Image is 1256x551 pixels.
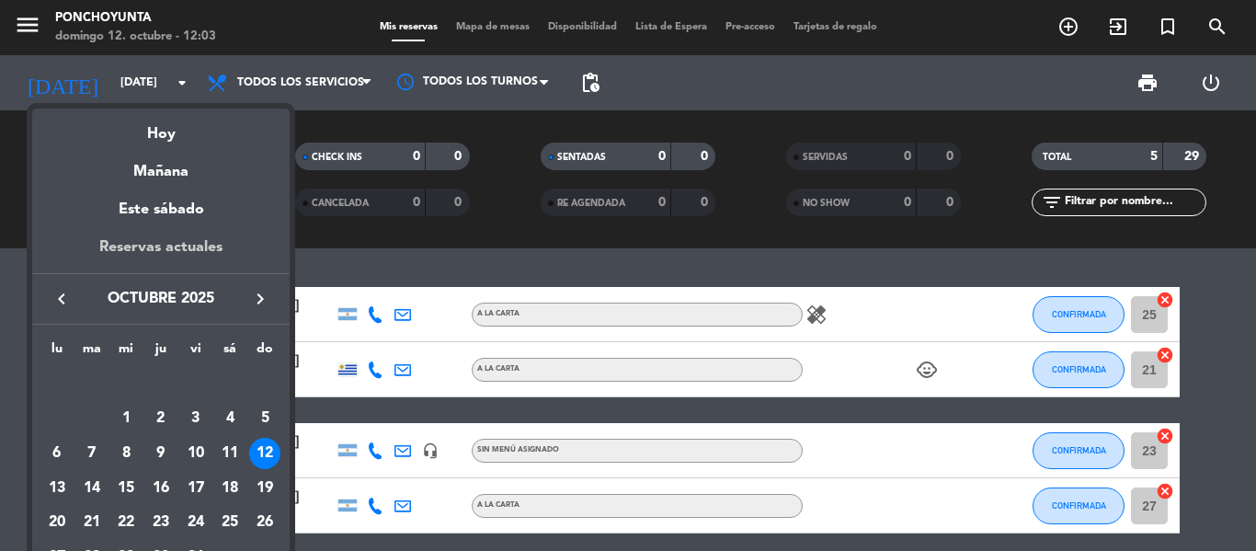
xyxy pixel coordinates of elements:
td: 16 de octubre de 2025 [143,471,178,506]
th: martes [74,339,109,367]
div: 5 [249,403,280,434]
td: 20 de octubre de 2025 [40,506,74,541]
th: lunes [40,339,74,367]
div: 26 [249,508,280,539]
td: 23 de octubre de 2025 [143,506,178,541]
div: 16 [145,473,177,504]
th: sábado [213,339,248,367]
div: 4 [214,403,245,434]
div: 23 [145,508,177,539]
td: 3 de octubre de 2025 [178,402,213,437]
div: 14 [76,473,108,504]
div: 13 [41,473,73,504]
button: keyboard_arrow_right [244,287,277,311]
div: 12 [249,438,280,469]
td: 21 de octubre de 2025 [74,506,109,541]
div: 3 [180,403,211,434]
div: 9 [145,438,177,469]
td: 7 de octubre de 2025 [74,436,109,471]
td: 5 de octubre de 2025 [247,402,282,437]
div: 1 [110,403,142,434]
td: 17 de octubre de 2025 [178,471,213,506]
td: 24 de octubre de 2025 [178,506,213,541]
th: miércoles [108,339,143,367]
td: 14 de octubre de 2025 [74,471,109,506]
td: 2 de octubre de 2025 [143,402,178,437]
th: viernes [178,339,213,367]
div: 24 [180,508,211,539]
td: 9 de octubre de 2025 [143,436,178,471]
div: 19 [249,473,280,504]
div: Mañana [32,146,290,184]
td: 1 de octubre de 2025 [108,402,143,437]
td: 19 de octubre de 2025 [247,471,282,506]
div: 11 [214,438,245,469]
td: 13 de octubre de 2025 [40,471,74,506]
div: 2 [145,403,177,434]
th: jueves [143,339,178,367]
td: 25 de octubre de 2025 [213,506,248,541]
td: 6 de octubre de 2025 [40,436,74,471]
td: 8 de octubre de 2025 [108,436,143,471]
td: OCT. [40,367,282,402]
td: 22 de octubre de 2025 [108,506,143,541]
i: keyboard_arrow_right [249,288,271,310]
td: 26 de octubre de 2025 [247,506,282,541]
div: 25 [214,508,245,539]
td: 4 de octubre de 2025 [213,402,248,437]
div: 21 [76,508,108,539]
div: Reservas actuales [32,235,290,273]
span: octubre 2025 [78,287,244,311]
th: domingo [247,339,282,367]
div: 18 [214,473,245,504]
div: Este sábado [32,184,290,235]
div: 22 [110,508,142,539]
td: 10 de octubre de 2025 [178,436,213,471]
div: 7 [76,438,108,469]
div: 10 [180,438,211,469]
div: 20 [41,508,73,539]
td: 18 de octubre de 2025 [213,471,248,506]
button: keyboard_arrow_left [45,287,78,311]
i: keyboard_arrow_left [51,288,73,310]
div: Hoy [32,109,290,146]
div: 8 [110,438,142,469]
div: 17 [180,473,211,504]
td: 11 de octubre de 2025 [213,436,248,471]
div: 6 [41,438,73,469]
td: 12 de octubre de 2025 [247,436,282,471]
td: 15 de octubre de 2025 [108,471,143,506]
div: 15 [110,473,142,504]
